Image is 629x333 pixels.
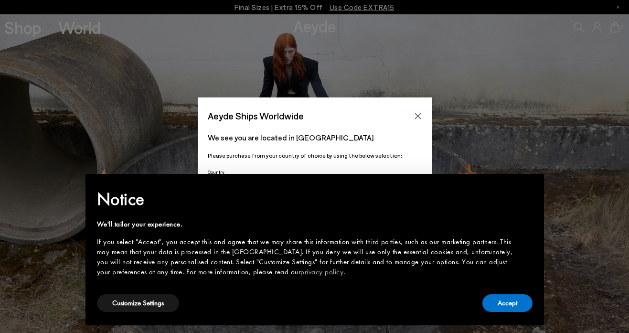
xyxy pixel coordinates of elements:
a: privacy policy [300,267,343,277]
span: × [525,181,532,195]
div: If you select "Accept", you accept this and agree that we may share this information with third p... [97,237,517,277]
div: We'll tailor your experience. [97,219,517,229]
p: We see you are located in [GEOGRAPHIC_DATA] [208,132,422,143]
button: Accept [482,294,533,312]
button: Close [411,109,425,123]
p: Please purchase from your country of choice by using the below selection: [208,151,422,160]
h2: Notice [97,187,517,212]
button: Customize Settings [97,294,179,312]
span: Aeyde Ships Worldwide [208,107,304,124]
button: Close this notice [517,177,540,200]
